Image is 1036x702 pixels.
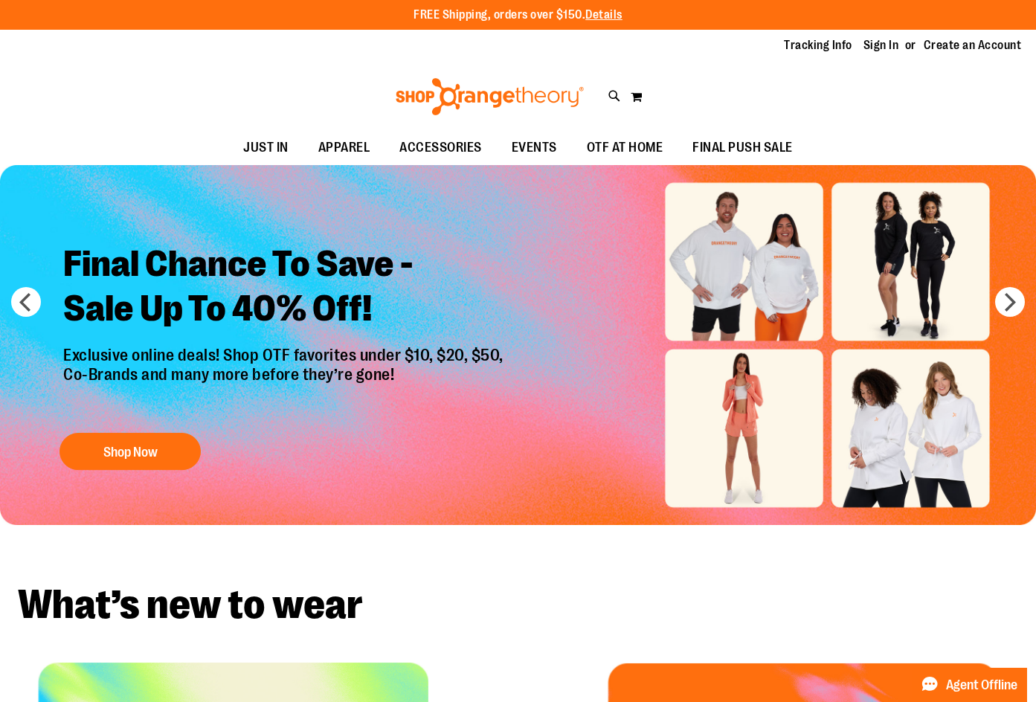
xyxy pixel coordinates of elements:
[228,131,303,165] a: JUST IN
[18,585,1018,625] h2: What’s new to wear
[393,78,586,115] img: Shop Orangetheory
[414,7,622,24] p: FREE Shipping, orders over $150.
[678,131,808,165] a: FINAL PUSH SALE
[587,131,663,164] span: OTF AT HOME
[784,37,852,54] a: Tracking Info
[303,131,385,165] a: APPAREL
[52,231,518,346] h2: Final Chance To Save - Sale Up To 40% Off!
[243,131,289,164] span: JUST IN
[863,37,899,54] a: Sign In
[924,37,1022,54] a: Create an Account
[52,346,518,419] p: Exclusive online deals! Shop OTF favorites under $10, $20, $50, Co-Brands and many more before th...
[995,287,1025,317] button: next
[512,131,557,164] span: EVENTS
[399,131,482,164] span: ACCESSORIES
[912,668,1027,702] button: Agent Offline
[385,131,497,165] a: ACCESSORIES
[52,231,518,478] a: Final Chance To Save -Sale Up To 40% Off! Exclusive online deals! Shop OTF favorites under $10, $...
[11,287,41,317] button: prev
[318,131,370,164] span: APPAREL
[572,131,678,165] a: OTF AT HOME
[692,131,793,164] span: FINAL PUSH SALE
[59,434,201,471] button: Shop Now
[946,678,1017,692] span: Agent Offline
[497,131,572,165] a: EVENTS
[585,8,622,22] a: Details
